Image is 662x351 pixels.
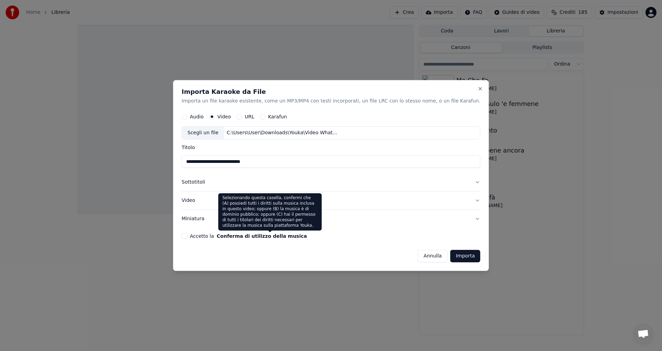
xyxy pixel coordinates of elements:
button: Importa [450,250,480,262]
label: Titolo [182,145,480,150]
label: Video [218,115,231,119]
label: Audio [190,115,204,119]
button: Miniatura [182,210,480,228]
div: C:\Users\User\Downloads\Youka\Video WhatsApp [DATE] ore 15.05.28_2ec93327.mp4 [224,130,341,137]
button: Accetto la [217,234,307,238]
div: Selezionando questa casella, confermi che (A) possiedi tutti i diritti sulla musica inclusa in qu... [218,193,322,231]
div: Scegli un file [182,127,224,139]
button: Annulla [418,250,448,262]
h2: Importa Karaoke da File [182,89,480,95]
button: Video [182,192,480,209]
label: Karafun [268,115,287,119]
button: Sottotitoli [182,174,480,192]
label: Accetto la [190,234,307,238]
p: Importa un file karaoke esistente, come un MP3/MP4 con testi incorporati, un file LRC con lo stes... [182,98,480,105]
label: URL [245,115,254,119]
